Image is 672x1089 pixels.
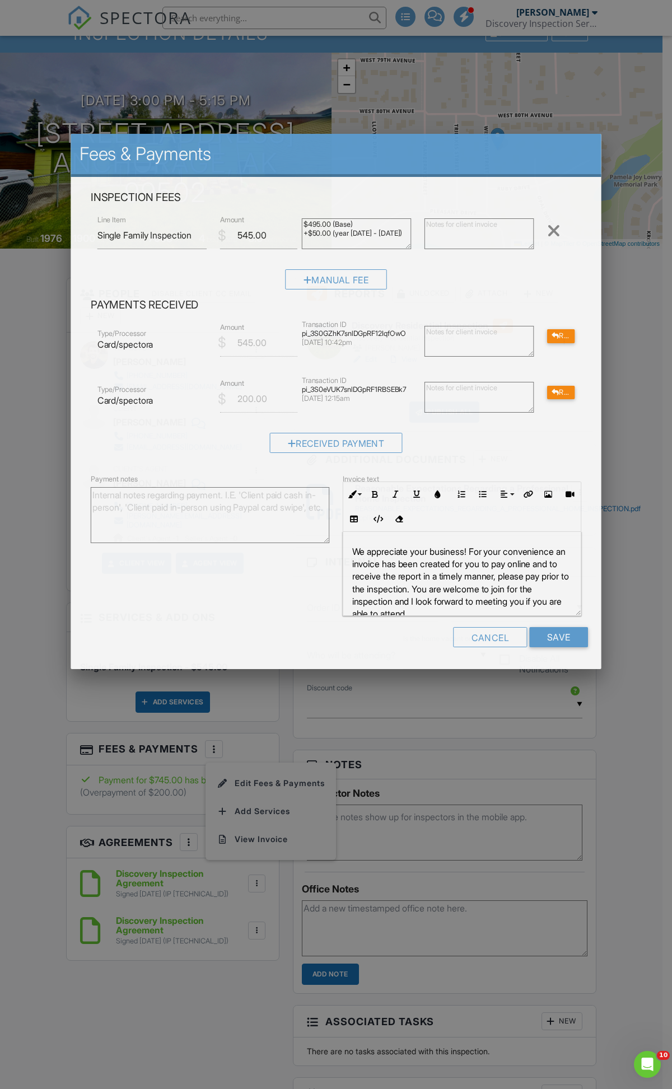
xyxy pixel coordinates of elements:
[97,329,207,338] div: Type/Processor
[285,277,386,288] a: Manual Fee
[529,627,588,647] input: Save
[634,1051,661,1078] iframe: Intercom live chat
[388,508,409,529] button: Clear Formatting
[302,376,411,385] div: Transaction ID
[80,143,592,165] h2: Fees & Payments
[285,269,386,289] div: Manual Fee
[91,474,138,484] label: Payment notes
[367,508,388,529] button: Code View
[97,338,207,350] p: Card/spectora
[220,215,244,225] label: Amount
[97,215,126,225] label: Line Item
[218,389,226,408] div: $
[302,338,411,347] div: [DATE] 10:42pm
[352,545,572,620] p: We appreciate your business! For your convenience an invoice has been created for you to pay onli...
[218,226,226,245] div: $
[517,483,538,504] button: Insert Link (Ctrl+K)
[364,483,385,504] button: Bold (Ctrl+B)
[302,218,411,249] textarea: $495.00 (Base) +$50.00 (year [DATE] - [DATE])
[453,627,527,647] div: Cancel
[538,483,559,504] button: Insert Image (Ctrl+P)
[302,394,411,403] div: [DATE] 12:15am
[97,394,207,406] p: Card/spectora
[302,320,411,329] div: Transaction ID
[220,322,244,332] label: Amount
[91,297,581,312] h4: Payments Received
[451,483,472,504] button: Ordered List
[547,385,575,399] div: Refund
[302,329,411,338] div: pi_3S0GZhK7snlDGpRF12IqfOwO
[547,330,575,341] a: Refund
[302,385,411,394] div: pi_3S0eVUK7snlDGpRF1RBSEBk7
[343,508,365,529] button: Insert Table
[385,483,407,504] button: Italic (Ctrl+I)
[547,386,575,397] a: Refund
[218,333,226,352] div: $
[406,483,427,504] button: Underline (Ctrl+U)
[496,483,517,504] button: Align
[220,378,244,389] label: Amount
[559,483,580,504] button: Insert Video
[657,1051,670,1060] span: 10
[343,474,379,484] label: Invoice text
[427,483,449,504] button: Colors
[343,483,365,504] button: Inline Style
[97,385,207,394] div: Type/Processor
[91,190,581,205] h4: Inspection Fees
[547,329,575,343] div: Refund
[472,483,493,504] button: Unordered List
[269,432,402,452] div: Received Payment
[269,440,402,451] a: Received Payment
